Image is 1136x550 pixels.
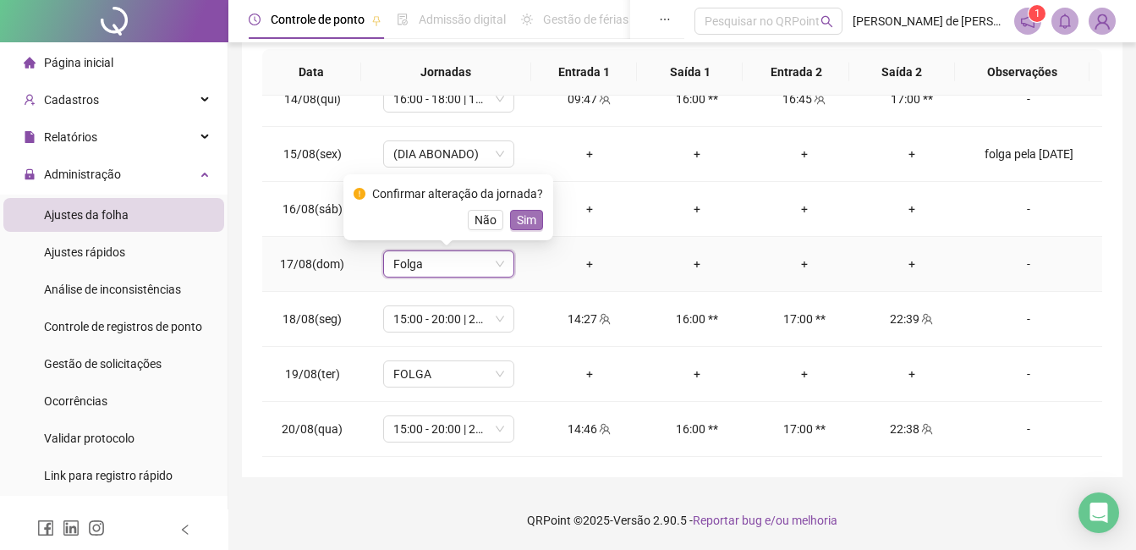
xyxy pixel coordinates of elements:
span: Relatórios [44,130,97,144]
div: + [764,365,844,383]
span: user-add [24,94,36,106]
span: home [24,57,36,69]
span: linkedin [63,520,80,536]
span: 14/08(qui) [284,92,341,106]
span: Admissão digital [419,13,506,26]
th: Data [262,49,361,96]
span: Gestão de férias [543,13,628,26]
span: 20/08(qua) [282,422,343,436]
span: Folga [393,251,504,277]
button: Não [468,210,503,230]
span: Não [475,211,497,229]
div: + [549,145,629,163]
th: Entrada 1 [531,49,637,96]
div: Open Intercom Messenger [1078,492,1119,533]
div: folga pela [DATE] [979,145,1078,163]
span: bell [1057,14,1073,29]
span: lock [24,168,36,180]
span: left [179,524,191,536]
span: Reportar bug e/ou melhoria [693,514,837,527]
div: - [979,365,1078,383]
span: Cadastros [44,93,99,107]
div: + [656,365,737,383]
span: Gestão de solicitações [44,357,162,371]
sup: 1 [1029,5,1045,22]
div: Confirmar alteração da jornada? [372,184,543,203]
span: 19/08(ter) [285,367,340,381]
th: Entrada 2 [743,49,848,96]
div: + [871,200,952,218]
span: team [919,313,933,325]
span: 15/08(sex) [283,147,342,161]
span: exclamation-circle [354,188,365,200]
span: team [597,313,611,325]
div: - [979,255,1078,273]
div: + [871,365,952,383]
span: Ocorrências [44,394,107,408]
span: 1 [1034,8,1040,19]
span: facebook [37,520,54,536]
div: 09:47 [549,90,629,108]
span: Ajustes rápidos [44,245,125,259]
span: Observações [969,63,1076,81]
span: clock-circle [249,14,261,25]
span: 16/08(sáb) [283,202,343,216]
span: Administração [44,168,121,181]
span: Análise de inconsistências [44,283,181,296]
div: - [979,90,1078,108]
div: 22:38 [871,420,952,438]
img: 73294 [1089,8,1115,34]
span: FOLGA [393,361,504,387]
span: Controle de ponto [271,13,365,26]
span: Página inicial [44,56,113,69]
div: 14:27 [549,310,629,328]
span: 15:00 - 20:00 | 21:00 - 22:00 [393,416,504,442]
span: 16:00 - 18:00 | 19:00 - 23:00 [393,86,504,112]
div: + [549,365,629,383]
div: - [979,420,1078,438]
div: + [764,145,844,163]
footer: QRPoint © 2025 - 2.90.5 - [228,491,1136,550]
span: Ajustes da folha [44,208,129,222]
span: 15:00 - 20:00 | 21:00 - 22:00 [393,306,504,332]
button: Sim [510,210,543,230]
div: + [549,200,629,218]
span: file-done [397,14,409,25]
span: search [820,15,833,28]
div: - [979,310,1078,328]
span: Controle de registros de ponto [44,320,202,333]
span: Sim [517,211,536,229]
span: sun [521,14,533,25]
div: + [871,145,952,163]
th: Jornadas [361,49,532,96]
span: team [597,423,611,435]
span: 17/08(dom) [280,257,344,271]
div: 16:45 [764,90,844,108]
span: instagram [88,520,105,536]
span: [PERSON_NAME] de [PERSON_NAME] - 13543954000192 [853,12,1004,30]
th: Saída 1 [637,49,743,96]
span: file [24,131,36,143]
span: 18/08(seg) [283,312,342,326]
div: 14:46 [549,420,629,438]
div: + [656,145,737,163]
th: Saída 2 [849,49,955,96]
span: pushpin [371,15,381,25]
span: team [597,93,611,105]
div: 22:39 [871,310,952,328]
div: + [871,255,952,273]
span: (DIA ABONADO) [393,141,504,167]
div: + [656,255,737,273]
span: team [812,93,826,105]
span: Link para registro rápido [44,469,173,482]
th: Observações [955,49,1089,96]
span: Validar protocolo [44,432,134,445]
span: ellipsis [659,14,671,25]
div: + [656,200,737,218]
span: notification [1020,14,1035,29]
div: + [764,255,844,273]
div: + [549,255,629,273]
div: - [979,200,1078,218]
span: Versão [613,514,650,527]
div: + [764,200,844,218]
